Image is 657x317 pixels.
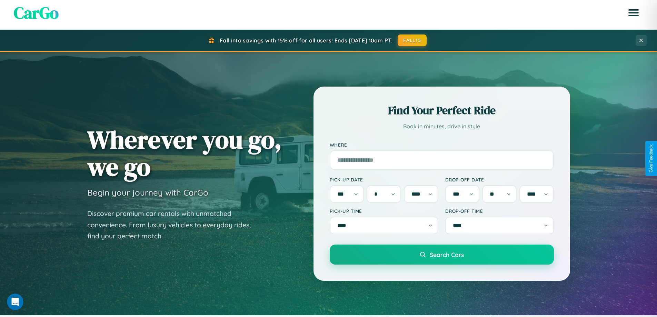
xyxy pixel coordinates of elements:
[87,126,282,180] h1: Wherever you go, we go
[87,187,208,198] h3: Begin your journey with CarGo
[624,3,643,22] button: Open menu
[220,37,392,44] span: Fall into savings with 15% off for all users! Ends [DATE] 10am PT.
[330,103,554,118] h2: Find Your Perfect Ride
[445,208,554,214] label: Drop-off Time
[14,1,59,24] span: CarGo
[330,121,554,131] p: Book in minutes, drive in style
[330,245,554,265] button: Search Cars
[398,34,427,46] button: FALL15
[87,208,260,242] p: Discover premium car rentals with unmatched convenience. From luxury vehicles to everyday rides, ...
[445,177,554,182] label: Drop-off Date
[330,142,554,148] label: Where
[430,251,464,258] span: Search Cars
[7,294,23,310] iframe: Intercom live chat
[649,145,654,172] div: Give Feedback
[330,208,438,214] label: Pick-up Time
[330,177,438,182] label: Pick-up Date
